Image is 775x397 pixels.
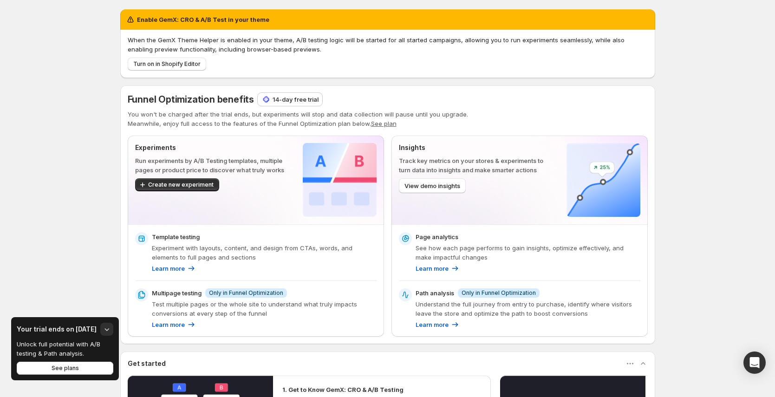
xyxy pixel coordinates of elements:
p: Experiments [135,143,288,152]
img: 14-day free trial [261,95,271,104]
button: See plan [371,120,397,127]
h2: Enable GemX: CRO & A/B Test in your theme [137,15,269,24]
p: Meanwhile, enjoy full access to the features of the Funnel Optimization plan below. [128,119,648,128]
span: Turn on in Shopify Editor [133,60,201,68]
button: See plans [17,362,113,375]
p: Learn more [152,264,185,273]
button: Turn on in Shopify Editor [128,58,206,71]
span: View demo insights [404,181,460,190]
p: Learn more [416,264,449,273]
p: You won't be charged after the trial ends, but experiments will stop and data collection will pau... [128,110,648,119]
img: Experiments [303,143,377,217]
h2: 1. Get to Know GemX: CRO & A/B Testing [282,385,404,394]
a: Learn more [152,320,196,329]
button: View demo insights [399,178,466,193]
p: Run experiments by A/B Testing templates, multiple pages or product price to discover what truly ... [135,156,288,175]
span: Funnel Optimization benefits [128,94,254,105]
span: Create new experiment [148,181,214,189]
a: Learn more [416,264,460,273]
p: Page analytics [416,232,458,241]
p: Test multiple pages or the whole site to understand what truly impacts conversions at every step ... [152,299,377,318]
p: Track key metrics on your stores & experiments to turn data into insights and make smarter actions [399,156,552,175]
p: Insights [399,143,552,152]
div: Open Intercom Messenger [743,351,766,374]
p: Learn more [416,320,449,329]
a: Learn more [152,264,196,273]
span: Only in Funnel Optimization [462,289,536,297]
p: Path analysis [416,288,454,298]
p: When the GemX Theme Helper is enabled in your theme, A/B testing logic will be started for all st... [128,35,648,54]
h3: Get started [128,359,166,368]
p: Understand the full journey from entry to purchase, identify where visitors leave the store and o... [416,299,640,318]
h3: Your trial ends on [DATE] [17,325,97,334]
p: Multipage testing [152,288,202,298]
span: See plans [52,364,79,372]
button: Create new experiment [135,178,219,191]
p: Experiment with layouts, content, and design from CTAs, words, and elements to full pages and sec... [152,243,377,262]
p: See how each page performs to gain insights, optimize effectively, and make impactful changes [416,243,640,262]
p: Template testing [152,232,200,241]
p: Learn more [152,320,185,329]
p: Unlock full potential with A/B testing & Path analysis. [17,339,107,358]
a: Learn more [416,320,460,329]
span: Only in Funnel Optimization [209,289,283,297]
img: Insights [567,143,640,217]
p: 14-day free trial [273,95,319,104]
